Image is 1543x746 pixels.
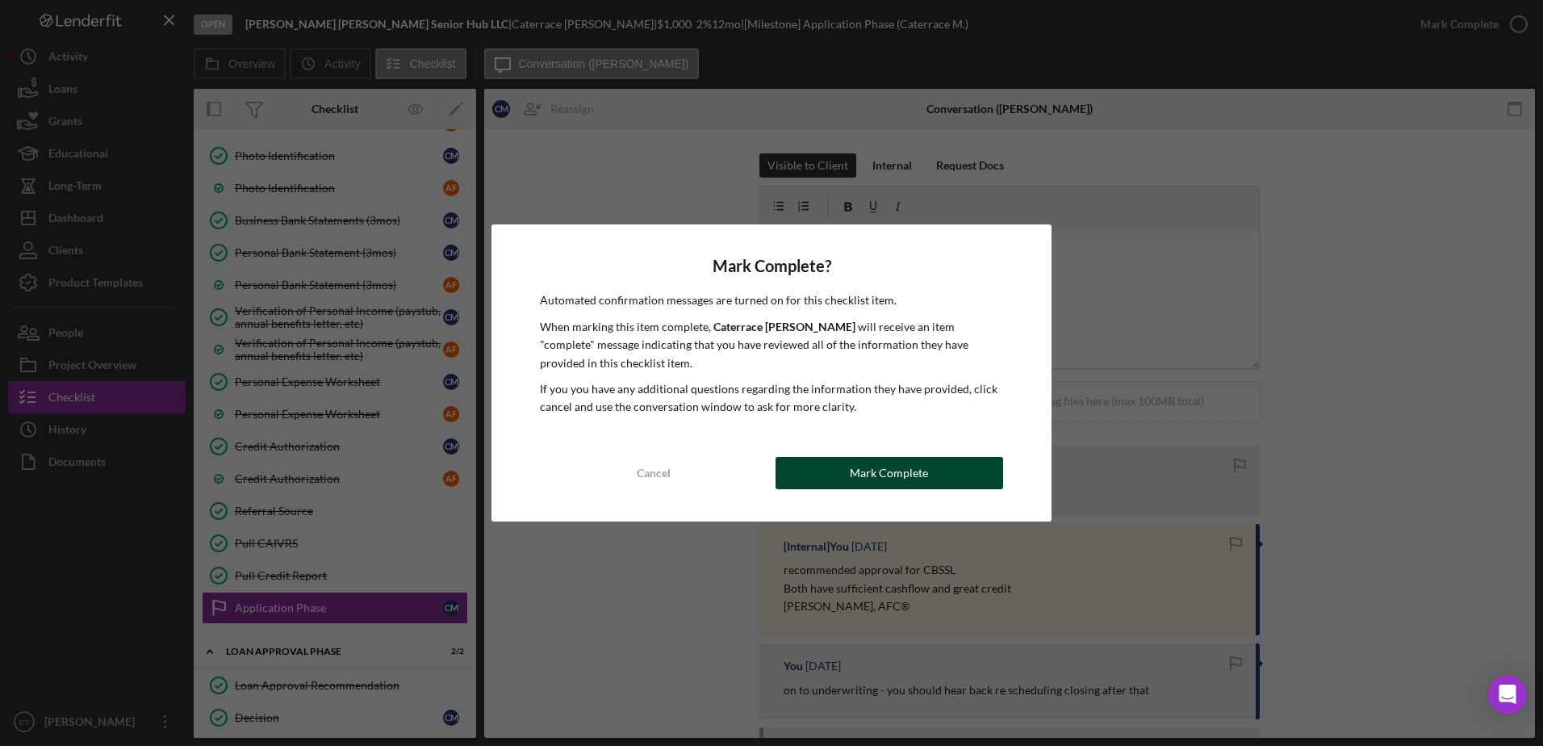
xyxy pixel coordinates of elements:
div: Cancel [637,457,671,489]
button: Mark Complete [776,457,1003,489]
p: Automated confirmation messages are turned on for this checklist item. [540,291,1003,309]
p: When marking this item complete, will receive an item "complete" message indicating that you have... [540,318,1003,372]
div: Open Intercom Messenger [1488,675,1527,714]
h4: Mark Complete? [540,257,1003,275]
p: If you you have any additional questions regarding the information they have provided, click canc... [540,380,1003,417]
b: Caterrace [PERSON_NAME] [713,320,855,333]
button: Cancel [540,457,767,489]
div: Mark Complete [850,457,928,489]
